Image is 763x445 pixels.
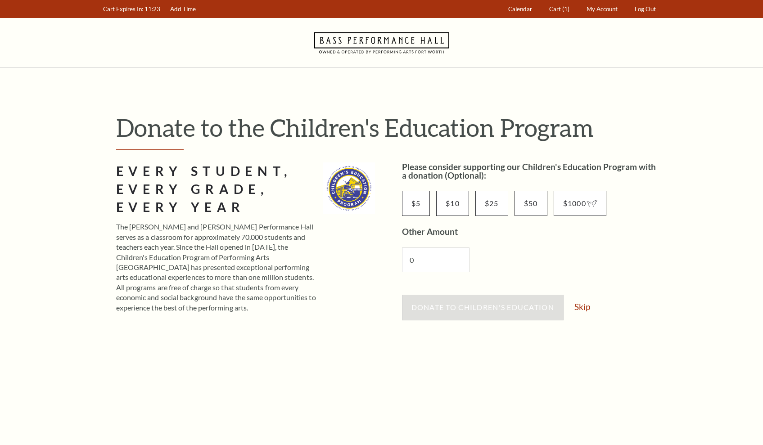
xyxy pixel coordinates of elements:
[166,0,200,18] a: Add Time
[411,303,554,311] span: Donate to Children's Education
[504,0,536,18] a: Calendar
[562,5,569,13] span: (1)
[323,162,375,214] img: cep_logo_2022_standard_335x335.jpg
[103,5,143,13] span: Cart Expires In:
[508,5,532,13] span: Calendar
[402,226,458,237] label: Other Amount
[554,191,606,216] input: $1000
[574,302,590,311] a: Skip
[144,5,160,13] span: 11:23
[116,113,661,142] h1: Donate to the Children's Education Program
[402,295,564,320] button: Donate to Children's Education
[116,222,317,313] p: The [PERSON_NAME] and [PERSON_NAME] Performance Hall serves as a classroom for approximately 70,0...
[116,162,317,216] h2: Every Student, Every Grade, Every Year
[436,191,469,216] input: $10
[630,0,660,18] a: Log Out
[402,162,656,180] label: Please consider supporting our Children's Education Program with a donation (Optional):
[587,5,618,13] span: My Account
[582,0,622,18] a: My Account
[402,191,430,216] input: $5
[475,191,508,216] input: $25
[515,191,547,216] input: $50
[545,0,573,18] a: Cart (1)
[549,5,561,13] span: Cart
